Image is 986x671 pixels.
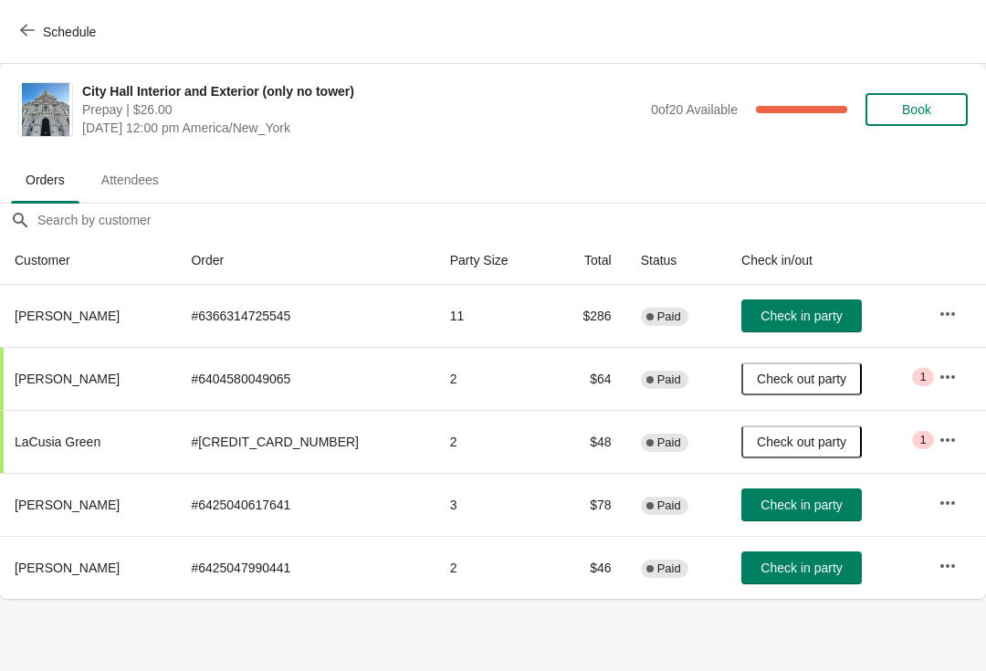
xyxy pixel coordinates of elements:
td: 2 [435,410,551,473]
td: $46 [551,536,626,599]
td: 2 [435,347,551,410]
th: Order [176,236,435,285]
span: Paid [657,372,681,387]
button: Check out party [741,425,862,458]
td: # [CREDIT_CARD_NUMBER] [176,410,435,473]
td: # 6366314725545 [176,285,435,347]
button: Check in party [741,551,862,584]
span: [PERSON_NAME] [15,372,120,386]
button: Schedule [9,16,110,48]
th: Status [626,236,727,285]
span: Paid [657,435,681,450]
span: [PERSON_NAME] [15,309,120,323]
th: Party Size [435,236,551,285]
span: Attendees [87,163,173,196]
span: [PERSON_NAME] [15,561,120,575]
span: Paid [657,561,681,576]
td: # 6404580049065 [176,347,435,410]
span: Check in party [760,561,842,575]
td: $286 [551,285,626,347]
td: $78 [551,473,626,536]
button: Check out party [741,362,862,395]
span: Schedule [43,25,96,39]
td: # 6425047990441 [176,536,435,599]
span: Check in party [760,498,842,512]
th: Total [551,236,626,285]
span: [PERSON_NAME] [15,498,120,512]
span: LaCusia Green [15,435,100,449]
th: Check in/out [727,236,924,285]
span: Paid [657,309,681,324]
span: Paid [657,498,681,513]
span: Prepay | $26.00 [82,100,642,119]
td: 3 [435,473,551,536]
span: Book [902,102,931,117]
td: 2 [435,536,551,599]
td: $48 [551,410,626,473]
span: Check in party [760,309,842,323]
span: 1 [919,370,926,384]
td: $64 [551,347,626,410]
td: 11 [435,285,551,347]
input: Search by customer [37,204,986,236]
span: Orders [11,163,79,196]
span: 1 [919,433,926,447]
span: [DATE] 12:00 pm America/New_York [82,119,642,137]
span: City Hall Interior and Exterior (only no tower) [82,82,642,100]
span: Check out party [757,435,846,449]
button: Check in party [741,299,862,332]
button: Check in party [741,488,862,521]
button: Book [865,93,968,126]
span: Check out party [757,372,846,386]
td: # 6425040617641 [176,473,435,536]
span: 0 of 20 Available [651,102,738,117]
img: City Hall Interior and Exterior (only no tower) [22,83,70,136]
